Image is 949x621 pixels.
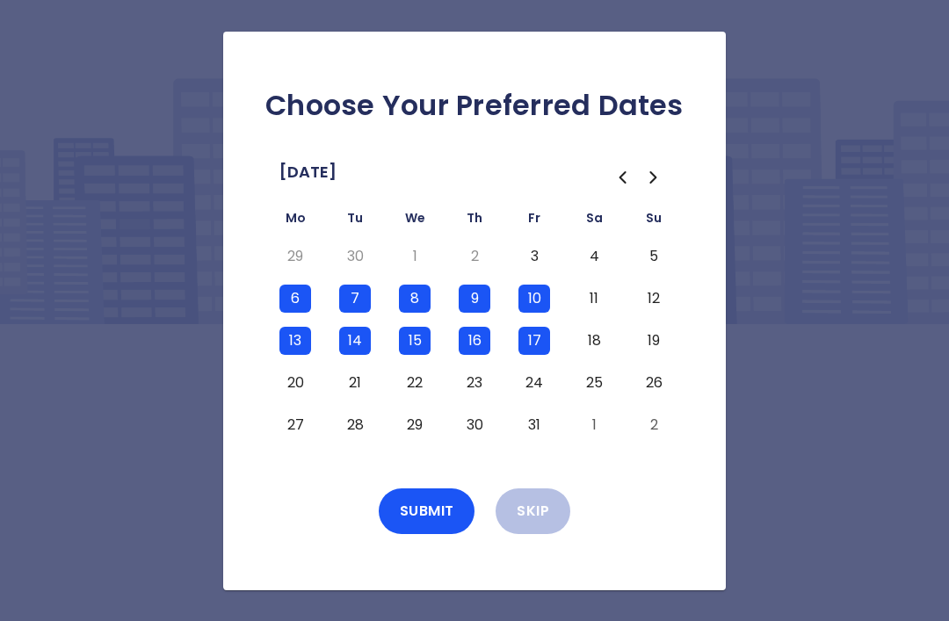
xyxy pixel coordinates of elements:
[279,327,311,355] button: Monday, October 13th, 2025, selected
[385,207,445,235] th: Wednesday
[459,411,490,439] button: Thursday, October 30th, 2025
[638,327,670,355] button: Sunday, October 19th, 2025
[638,411,670,439] button: Sunday, November 2nd, 2025
[624,207,684,235] th: Sunday
[445,207,504,235] th: Thursday
[578,285,610,313] button: Saturday, October 11th, 2025
[518,411,550,439] button: Friday, October 31st, 2025
[518,242,550,271] button: Friday, October 3rd, 2025
[339,285,371,313] button: Tuesday, October 7th, 2025, selected
[518,327,550,355] button: Friday, October 17th, 2025, selected
[578,369,610,397] button: Saturday, October 25th, 2025
[518,285,550,313] button: Friday, October 10th, 2025, selected
[638,285,670,313] button: Sunday, October 12th, 2025
[399,411,431,439] button: Wednesday, October 29th, 2025
[279,411,311,439] button: Monday, October 27th, 2025
[279,369,311,397] button: Monday, October 20th, 2025
[564,207,624,235] th: Saturday
[496,488,570,534] button: Skip
[265,207,684,446] table: October 2025
[279,285,311,313] button: Monday, October 6th, 2025, selected
[379,488,475,534] button: Submit
[504,207,564,235] th: Friday
[279,242,311,271] button: Monday, September 29th, 2025
[339,327,371,355] button: Tuesday, October 14th, 2025, selected
[399,242,431,271] button: Wednesday, October 1st, 2025
[638,162,670,193] button: Go to the Next Month
[459,327,490,355] button: Thursday, October 16th, 2025, selected
[578,242,610,271] button: Saturday, October 4th, 2025
[578,327,610,355] button: Saturday, October 18th, 2025
[279,158,337,186] span: [DATE]
[606,162,638,193] button: Go to the Previous Month
[251,88,698,123] h2: Choose Your Preferred Dates
[265,207,325,235] th: Monday
[638,242,670,271] button: Sunday, October 5th, 2025
[339,242,371,271] button: Tuesday, September 30th, 2025
[518,369,550,397] button: Friday, October 24th, 2025
[399,327,431,355] button: Wednesday, October 15th, 2025, selected
[459,285,490,313] button: Thursday, October 9th, 2025, selected
[339,369,371,397] button: Tuesday, October 21st, 2025
[399,285,431,313] button: Wednesday, October 8th, 2025, selected
[459,369,490,397] button: Thursday, October 23rd, 2025
[578,411,610,439] button: Saturday, November 1st, 2025
[638,369,670,397] button: Sunday, October 26th, 2025
[399,369,431,397] button: Wednesday, October 22nd, 2025
[325,207,385,235] th: Tuesday
[459,242,490,271] button: Thursday, October 2nd, 2025
[339,411,371,439] button: Tuesday, October 28th, 2025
